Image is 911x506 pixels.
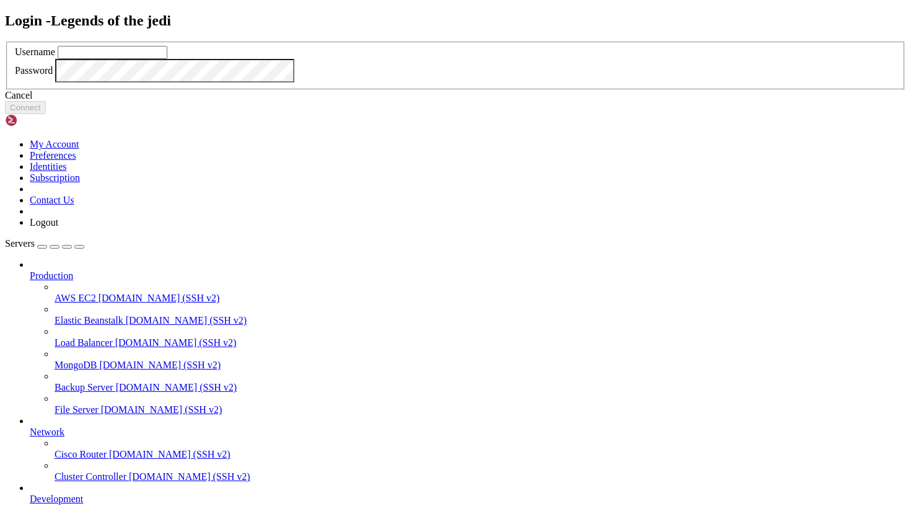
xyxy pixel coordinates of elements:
span: [DOMAIN_NAME] (SSH v2) [126,315,247,326]
a: Network [30,427,906,438]
li: Cluster Controller [DOMAIN_NAME] (SSH v2) [55,460,906,482]
span: Load Balancer [55,337,113,348]
span: Cluster Controller [55,471,126,482]
span: Backup Server [55,382,113,393]
x-row: * Work on multiple sessions, automate your SSH commands, and establish connections with just a si... [5,108,749,118]
span: Welcome to Shellngn! [5,5,104,15]
span: [DOMAIN_NAME] (SSH v2) [129,471,250,482]
a: My Account [30,139,79,149]
a: Subscription [30,172,80,183]
a: AWS EC2 [DOMAIN_NAME] (SSH v2) [55,293,906,304]
span: MongoDB [55,360,97,370]
li: MongoDB [DOMAIN_NAME] (SSH v2) [55,348,906,371]
span: To get started, please use the left side bar to add your server. [5,211,322,221]
x-row: Connecting [DOMAIN_NAME]... [5,5,749,16]
x-row: * Enjoy easy management of files and folders, swift data transfers, and the ability to edit your ... [5,118,749,129]
span: [DOMAIN_NAME] (SSH v2) [99,360,221,370]
span: [DOMAIN_NAME] (SSH v2) [115,337,237,348]
a: Cluster Controller [DOMAIN_NAME] (SSH v2) [55,471,906,482]
label: Password [15,65,53,76]
span: https://shellngn.com/pro-docker/ [322,87,426,97]
x-row: More information at: [5,190,749,201]
a: Development [30,494,906,505]
li: Load Balancer [DOMAIN_NAME] (SSH v2) [55,326,906,348]
div: Cancel [5,90,906,101]
span: https://shellngn.com [104,190,193,200]
span: Advanced SSH Client: [10,108,109,118]
h2: Login - Legends of the jedi [5,12,906,29]
span: Development [30,494,83,504]
a: Production [30,270,906,282]
div: (0, 1) [5,16,10,26]
a: Contact Us [30,195,74,205]
li: Production [30,259,906,415]
x-row: * Experience the same robust functionality and convenience on your mobile devices, for seamless s... [5,149,749,160]
span: Mobile Compatibility: [10,149,114,159]
span: This is a demo session. [5,25,119,35]
a: Logout [30,217,58,228]
li: Elastic Beanstalk [DOMAIN_NAME] (SSH v2) [55,304,906,326]
div: (0, 21) [5,221,10,232]
a: Cisco Router [DOMAIN_NAME] (SSH v2) [55,449,906,460]
button: Connect [5,101,46,114]
li: Backup Server [DOMAIN_NAME] (SSH v2) [55,371,906,393]
span: Network [30,427,64,437]
x-row: It also has a full-featured SFTP client, remote desktop with RDP and VNC, and more. [5,56,749,67]
label: Username [15,47,55,57]
span: Servers [5,238,35,249]
span: Remote Desktop Capabilities: [10,139,149,149]
li: AWS EC2 [DOMAIN_NAME] (SSH v2) [55,282,906,304]
a: Backup Server [DOMAIN_NAME] (SSH v2) [55,382,906,393]
span: AWS EC2 [55,293,96,303]
span: https://shellngn.com/cloud/ [243,87,312,97]
x-row: go. [5,159,749,170]
a: Identities [30,161,67,172]
span: [DOMAIN_NAME] (SSH v2) [101,404,222,415]
a: File Server [DOMAIN_NAME] (SSH v2) [55,404,906,415]
x-row: * Take full control of your remote servers using our RDP or VNC from your browser. [5,139,749,149]
li: Network [30,415,906,482]
li: Cisco Router [DOMAIN_NAME] (SSH v2) [55,438,906,460]
span: Elastic Beanstalk [55,315,123,326]
a: Elastic Beanstalk [DOMAIN_NAME] (SSH v2) [55,315,906,326]
span: [DOMAIN_NAME] (SSH v2) [116,382,237,393]
x-row: Shellngn is a web-based SSH client that allows you to connect to your servers from anywhere witho... [5,47,749,57]
a: Servers [5,238,84,249]
span: File Server [55,404,99,415]
span: Production [30,270,73,281]
span: Cisco Router [55,449,107,459]
span: Comprehensive SFTP Client: [10,118,139,128]
x-row: in our platform. [5,129,749,140]
a: Load Balancer [DOMAIN_NAME] (SSH v2) [55,337,906,348]
a: MongoDB [DOMAIN_NAME] (SSH v2) [55,360,906,371]
li: File Server [DOMAIN_NAME] (SSH v2) [55,393,906,415]
a: Preferences [30,150,76,161]
span: [DOMAIN_NAME] (SSH v2) [109,449,231,459]
x-row: * Whether you're using or , enjoy the convenience of managing your servers fro [5,87,749,98]
span: [DOMAIN_NAME] (SSH v2) [99,293,220,303]
img: Shellngn [5,114,76,126]
x-row: m anywhere. [5,98,749,109]
span: Seamless Server Management: [10,87,144,97]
